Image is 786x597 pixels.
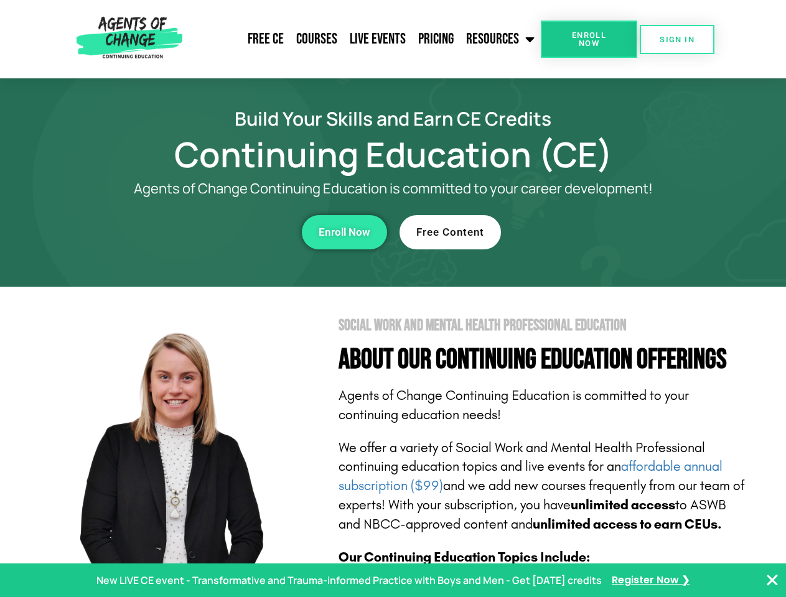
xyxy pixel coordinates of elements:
[339,387,689,423] span: Agents of Change Continuing Education is committed to your continuing education needs!
[319,227,370,238] span: Enroll Now
[460,24,541,55] a: Resources
[96,572,602,590] p: New LIVE CE event - Transformative and Trauma-informed Practice with Boys and Men - Get [DATE] cr...
[339,346,748,374] h4: About Our Continuing Education Offerings
[302,215,387,249] a: Enroll Now
[416,227,484,238] span: Free Content
[541,21,637,58] a: Enroll Now
[339,318,748,333] h2: Social Work and Mental Health Professional Education
[39,109,748,127] h2: Build Your Skills and Earn CE Credits
[612,572,690,590] a: Register Now ❯
[412,24,460,55] a: Pricing
[400,215,501,249] a: Free Content
[533,516,722,532] b: unlimited access to earn CEUs.
[39,140,748,169] h1: Continuing Education (CE)
[339,549,590,565] b: Our Continuing Education Topics Include:
[241,24,290,55] a: Free CE
[660,35,695,44] span: SIGN IN
[571,497,675,513] b: unlimited access
[88,181,698,197] p: Agents of Change Continuing Education is committed to your career development!
[339,438,748,534] p: We offer a variety of Social Work and Mental Health Professional continuing education topics and ...
[344,24,412,55] a: Live Events
[290,24,344,55] a: Courses
[765,573,780,588] button: Close Banner
[187,24,541,55] nav: Menu
[640,25,714,54] a: SIGN IN
[561,31,617,47] span: Enroll Now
